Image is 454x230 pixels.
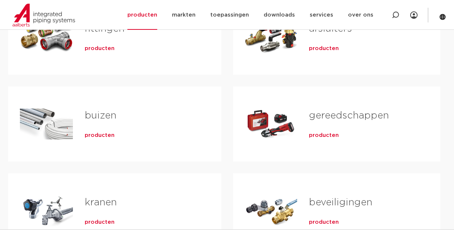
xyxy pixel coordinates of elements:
[309,132,339,139] a: producten
[85,24,124,33] a: fittingen
[85,219,115,226] a: producten
[309,219,339,226] a: producten
[309,198,372,207] a: beveiligingen
[309,24,352,33] a: afsluiters
[309,45,339,52] a: producten
[85,45,115,52] a: producten
[85,198,117,207] a: kranen
[309,111,389,120] a: gereedschappen
[85,111,116,120] a: buizen
[85,132,115,139] a: producten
